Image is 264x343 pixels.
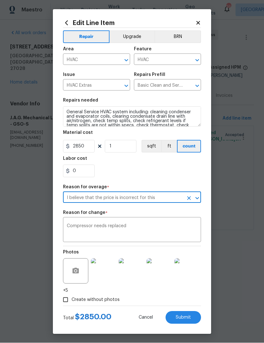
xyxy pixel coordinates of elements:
h5: Feature [134,47,152,52]
h5: Area [63,47,74,52]
h5: Issue [63,73,75,77]
span: Submit [176,315,191,320]
div: Total [63,314,111,321]
button: Open [193,194,202,203]
button: Submit [166,311,201,324]
button: Upgrade [110,31,155,43]
span: Cancel [139,315,153,320]
button: sqft [141,140,161,153]
button: Open [122,82,131,90]
h5: Repairs Prefill [134,73,165,77]
h5: Reason for overage [63,185,107,190]
h5: Repairs needed [63,98,98,103]
input: Select a reason for overage [63,193,183,203]
span: $ 2850.00 [75,313,111,321]
h5: Material cost [63,131,93,135]
button: ft [161,140,177,153]
h5: Labor cost [63,157,87,161]
button: Clear [185,194,193,203]
textarea: Compressor needs replaced [67,224,197,237]
textarea: General Service HVAC system including: cleaning condenser and evaporator coils, clearing condensa... [63,107,201,127]
button: Open [193,56,202,65]
button: Cancel [129,311,163,324]
button: Repair [63,31,110,43]
h2: Edit Line Item [63,20,195,27]
button: Open [122,56,131,65]
span: Create without photos [72,297,120,303]
button: Open [193,82,202,90]
span: +5 [63,288,68,294]
button: BRN [154,31,201,43]
h5: Reason for change [63,211,105,215]
h5: Photos [63,250,79,255]
button: count [177,140,201,153]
